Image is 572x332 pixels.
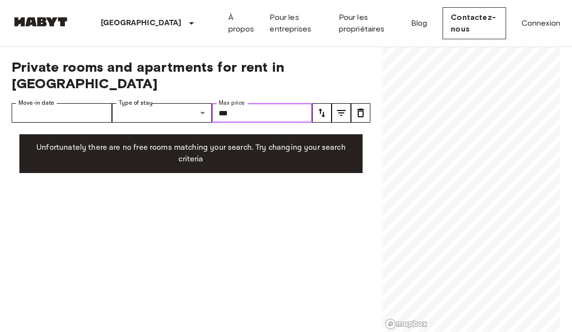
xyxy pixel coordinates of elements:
label: Move-in date [18,99,54,107]
a: Pour les entreprises [270,12,323,35]
a: À propos [228,12,254,35]
button: tune [332,103,351,123]
label: Max price [219,99,245,107]
a: Pour les propriétaires [339,12,396,35]
input: Choose date [12,103,112,123]
button: tune [312,103,332,123]
a: Mapbox logo [385,318,428,330]
a: Connexion [522,17,560,29]
button: tune [351,103,370,123]
img: Habyt [12,17,70,27]
a: Contactez-nous [443,7,506,39]
p: [GEOGRAPHIC_DATA] [101,17,182,29]
span: Private rooms and apartments for rent in [GEOGRAPHIC_DATA] [12,59,370,92]
a: Blog [411,17,428,29]
p: Unfortunately there are no free rooms matching your search. Try changing your search criteria [27,142,355,165]
label: Type of stay [119,99,153,107]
